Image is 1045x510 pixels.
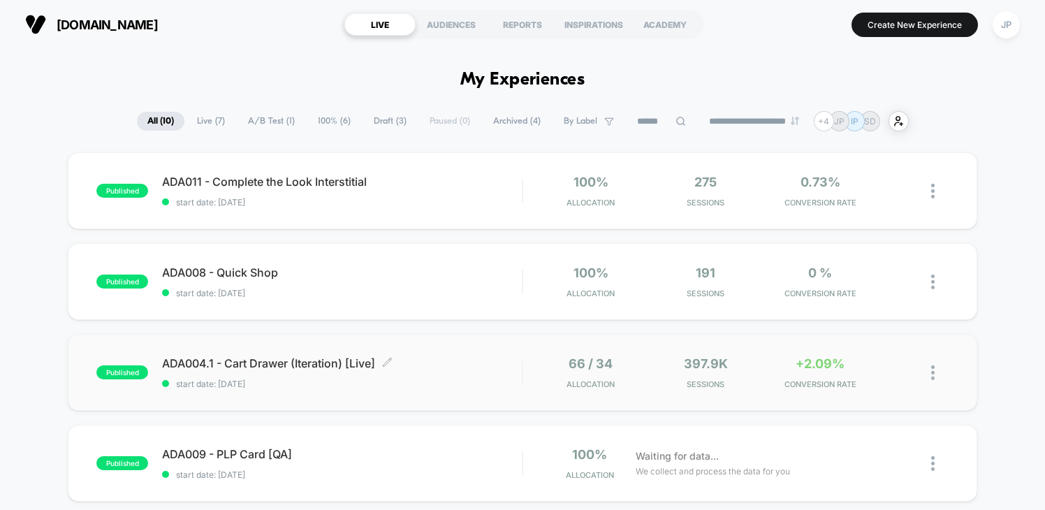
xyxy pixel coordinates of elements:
[344,13,416,36] div: LIVE
[564,116,597,126] span: By Label
[21,13,162,36] button: [DOMAIN_NAME]
[801,175,840,189] span: 0.73%
[567,198,615,207] span: Allocation
[569,356,613,371] span: 66 / 34
[652,198,759,207] span: Sessions
[652,289,759,298] span: Sessions
[988,10,1024,39] button: JP
[566,470,614,480] span: Allocation
[808,265,832,280] span: 0 %
[487,13,558,36] div: REPORTS
[834,116,845,126] p: JP
[162,447,522,461] span: ADA009 - PLP Card [QA]
[931,456,935,471] img: close
[162,288,522,298] span: start date: [DATE]
[636,449,719,464] span: Waiting for data...
[766,198,874,207] span: CONVERSION RATE
[162,469,522,480] span: start date: [DATE]
[931,184,935,198] img: close
[993,11,1020,38] div: JP
[162,356,522,370] span: ADA004.1 - Cart Drawer (Iteration) [Live]
[851,116,858,126] p: IP
[636,465,790,478] span: We collect and process the data for you
[162,197,522,207] span: start date: [DATE]
[567,289,615,298] span: Allocation
[572,447,607,462] span: 100%
[237,112,305,131] span: A/B Test ( 1 )
[852,13,978,37] button: Create New Experience
[96,184,148,198] span: published
[162,379,522,389] span: start date: [DATE]
[25,14,46,35] img: Visually logo
[137,112,184,131] span: All ( 10 )
[931,365,935,380] img: close
[796,356,845,371] span: +2.09%
[696,265,715,280] span: 191
[416,13,487,36] div: AUDIENCES
[931,275,935,289] img: close
[573,175,608,189] span: 100%
[162,175,522,189] span: ADA011 - Complete the Look Interstitial
[162,265,522,279] span: ADA008 - Quick Shop
[573,265,608,280] span: 100%
[864,116,876,126] p: SD
[791,117,799,125] img: end
[96,275,148,289] span: published
[766,379,874,389] span: CONVERSION RATE
[694,175,717,189] span: 275
[629,13,701,36] div: ACADEMY
[483,112,551,131] span: Archived ( 4 )
[363,112,417,131] span: Draft ( 3 )
[652,379,759,389] span: Sessions
[57,17,158,32] span: [DOMAIN_NAME]
[684,356,728,371] span: 397.9k
[766,289,874,298] span: CONVERSION RATE
[814,111,834,131] div: + 4
[460,70,585,90] h1: My Experiences
[96,365,148,379] span: published
[558,13,629,36] div: INSPIRATIONS
[187,112,235,131] span: Live ( 7 )
[307,112,361,131] span: 100% ( 6 )
[96,456,148,470] span: published
[567,379,615,389] span: Allocation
